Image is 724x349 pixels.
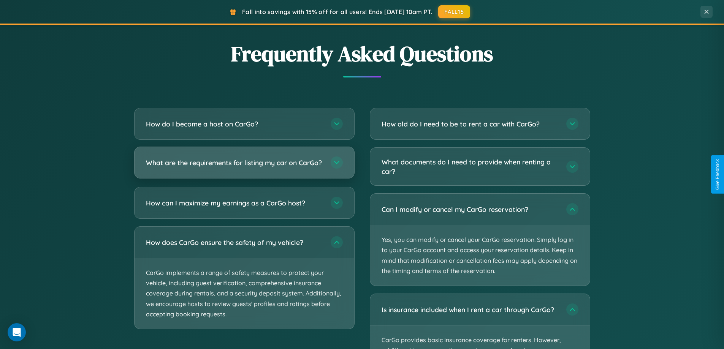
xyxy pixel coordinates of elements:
[134,39,590,68] h2: Frequently Asked Questions
[382,305,559,314] h3: Is insurance included when I rent a car through CarGo?
[146,198,323,208] h3: How can I maximize my earnings as a CarGo host?
[370,225,590,286] p: Yes, you can modify or cancel your CarGo reservation. Simply log in to your CarGo account and acc...
[438,5,470,18] button: FALL15
[146,158,323,167] h3: What are the requirements for listing my car on CarGo?
[8,323,26,341] div: Open Intercom Messenger
[146,119,323,129] h3: How do I become a host on CarGo?
[135,258,354,329] p: CarGo implements a range of safety measures to protect your vehicle, including guest verification...
[382,157,559,176] h3: What documents do I need to provide when renting a car?
[382,205,559,214] h3: Can I modify or cancel my CarGo reservation?
[146,238,323,247] h3: How does CarGo ensure the safety of my vehicle?
[242,8,432,16] span: Fall into savings with 15% off for all users! Ends [DATE] 10am PT.
[382,119,559,129] h3: How old do I need to be to rent a car with CarGo?
[715,159,720,190] div: Give Feedback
